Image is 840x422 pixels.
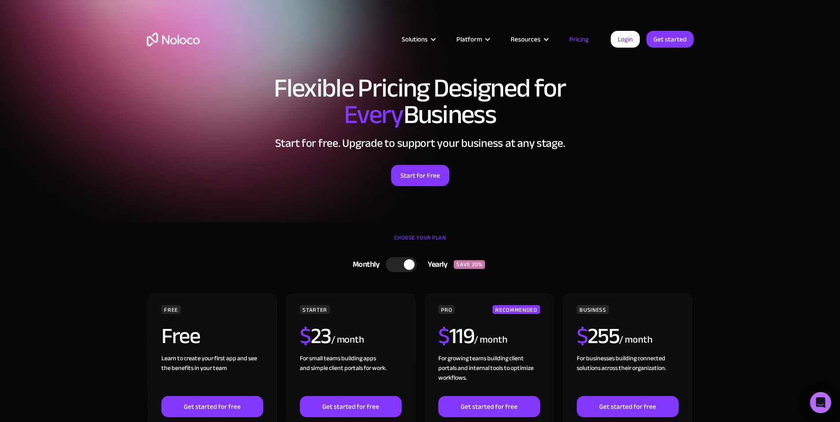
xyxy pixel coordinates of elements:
[438,305,455,314] div: PRO
[577,325,619,347] h2: 255
[611,31,640,48] a: Login
[438,315,449,357] span: $
[147,231,694,253] div: CHOOSE YOUR PLAN
[391,165,449,186] a: Start for Free
[147,137,694,150] h2: Start for free. Upgrade to support your business at any stage.
[493,305,540,314] div: RECOMMENDED
[417,258,454,271] div: Yearly
[619,333,652,347] div: / month
[445,34,500,45] div: Platform
[810,392,831,413] div: Open Intercom Messenger
[577,315,588,357] span: $
[438,396,540,417] a: Get started for free
[161,354,263,396] div: Learn to create your first app and see the benefits in your team ‍
[147,75,694,128] h1: Flexible Pricing Designed for Business
[147,33,200,46] a: home
[300,396,401,417] a: Get started for free
[438,354,540,396] div: For growing teams building client portals and internal tools to optimize workflows.
[391,34,445,45] div: Solutions
[342,258,386,271] div: Monthly
[577,354,678,396] div: For businesses building connected solutions across their organization. ‍
[500,34,558,45] div: Resources
[344,90,403,139] span: Every
[646,31,694,48] a: Get started
[300,325,331,347] h2: 23
[161,396,263,417] a: Get started for free
[577,396,678,417] a: Get started for free
[402,34,428,45] div: Solutions
[161,305,181,314] div: FREE
[300,305,329,314] div: STARTER
[474,333,507,347] div: / month
[511,34,541,45] div: Resources
[300,315,311,357] span: $
[577,305,609,314] div: BUSINESS
[161,325,200,347] h2: Free
[456,34,482,45] div: Platform
[300,354,401,396] div: For small teams building apps and simple client portals for work. ‍
[558,34,600,45] a: Pricing
[438,325,474,347] h2: 119
[454,260,485,269] div: SAVE 20%
[331,333,364,347] div: / month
